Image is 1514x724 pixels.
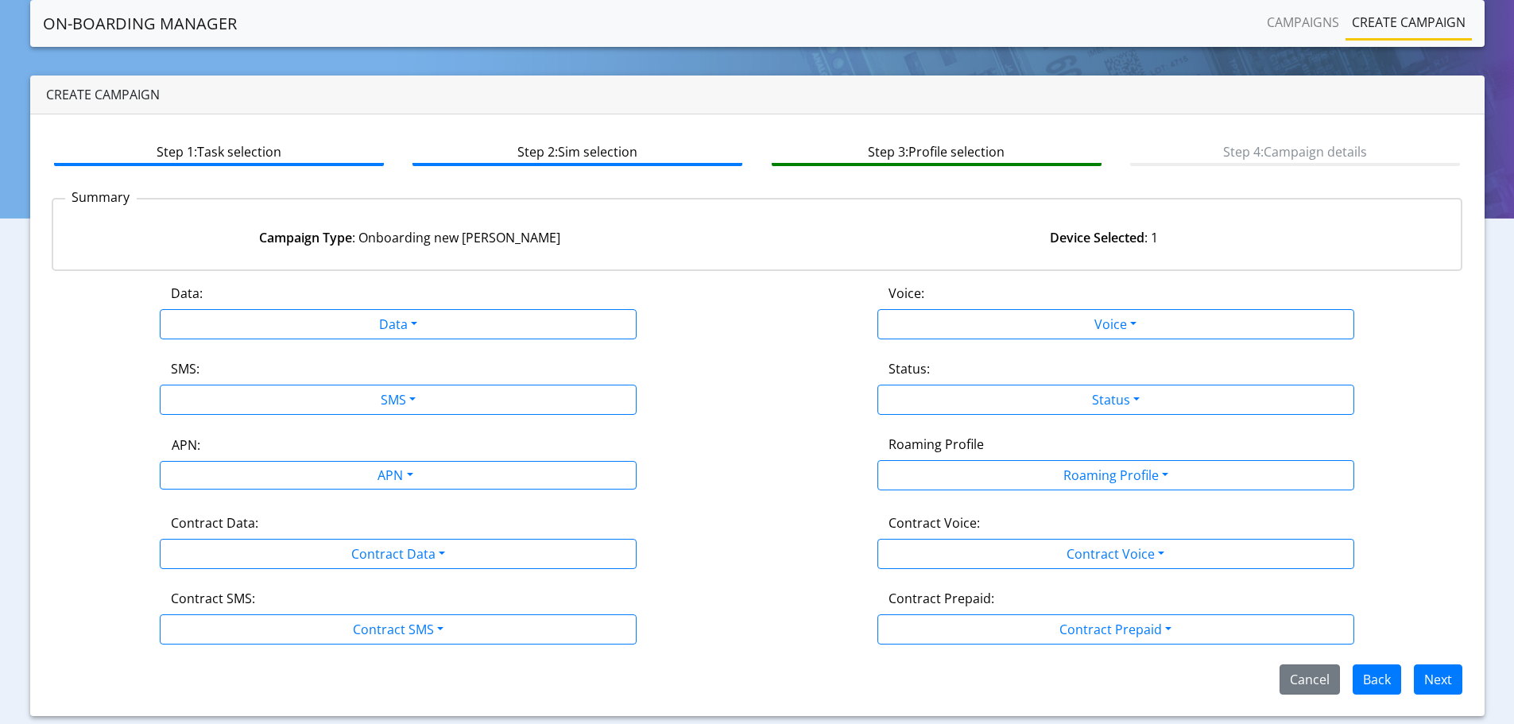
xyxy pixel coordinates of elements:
btn: Step 1: Task selection [54,136,384,166]
button: Voice [877,309,1354,339]
strong: Device Selected [1050,229,1144,246]
a: On-Boarding Manager [43,8,237,40]
button: Cancel [1280,664,1340,695]
p: Summary [65,188,137,207]
button: Data [160,309,637,339]
button: SMS [160,385,637,415]
button: Contract Prepaid [877,614,1354,645]
button: Contract Voice [877,539,1354,569]
strong: Campaign Type [259,229,352,246]
label: Contract SMS: [171,589,255,608]
button: Contract SMS [160,614,637,645]
label: Contract Prepaid: [889,589,994,608]
button: Contract Data [160,539,637,569]
label: Contract Data: [171,513,258,532]
label: Status: [889,359,930,378]
label: Contract Voice: [889,513,980,532]
button: Back [1353,664,1401,695]
button: Roaming Profile [877,460,1354,490]
div: Create campaign [30,75,1485,114]
div: APN [142,462,646,493]
div: : 1 [757,228,1452,247]
a: Campaigns [1260,6,1346,38]
label: Data: [171,284,203,303]
label: Roaming Profile [889,435,984,454]
btn: Step 3: Profile selection [772,136,1102,166]
a: Create campaign [1346,6,1472,38]
label: APN: [172,436,200,455]
btn: Step 2: Sim selection [412,136,742,166]
label: SMS: [171,359,199,378]
button: Next [1414,664,1462,695]
label: Voice: [889,284,924,303]
div: : Onboarding new [PERSON_NAME] [63,228,757,247]
button: Status [877,385,1354,415]
btn: Step 4: Campaign details [1130,136,1460,166]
